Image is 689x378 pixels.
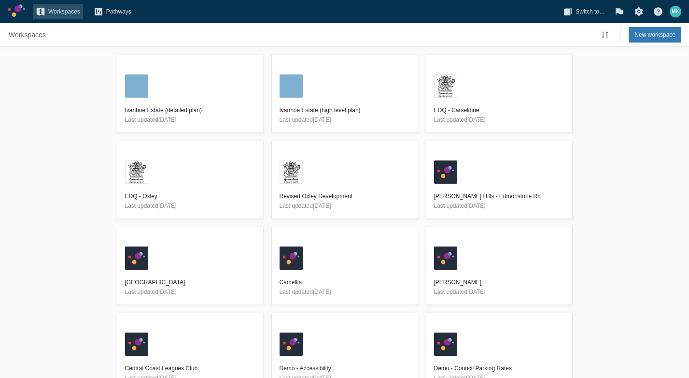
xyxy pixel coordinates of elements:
div: K [280,247,303,270]
a: EEconomic Development Queensland logoRevised Oxley DevelopmentLast updated[DATE] [271,141,418,219]
p: Last updated [DATE] [434,201,564,211]
h3: [PERSON_NAME] [434,277,564,287]
div: K [434,160,457,184]
div: K [434,247,457,270]
h3: Ivanhoe Estate (detailed plan) [125,105,255,115]
p: Last updated [DATE] [125,287,255,297]
div: MK [670,6,681,17]
h3: [PERSON_NAME] Hills - Edmonstone Rd [434,191,564,201]
p: Last updated [DATE] [280,115,410,125]
p: Last updated [DATE] [125,115,255,125]
a: Workspaces [33,4,83,19]
a: Ivanhoe Estate (detailed plan)Last updated[DATE] [117,55,264,133]
p: Last updated [DATE] [280,201,410,211]
h3: Demo - Accessibility [280,363,410,373]
button: New workspace [629,27,681,43]
p: Last updated [DATE] [434,287,564,297]
a: KKinesis logo[PERSON_NAME]Last updated[DATE] [426,227,573,305]
div: K [125,247,148,270]
a: Workspaces [6,27,49,43]
a: Ivanhoe Estate (high level plan)Last updated[DATE] [271,55,418,133]
h3: Central Coast Leagues Club [125,363,255,373]
a: KKinesis logo[PERSON_NAME] Hills - Edmonstone RdLast updated[DATE] [426,141,573,219]
div: K [280,333,303,356]
h3: Camellia [280,277,410,287]
h3: [GEOGRAPHIC_DATA] [125,277,255,287]
a: EEconomic Development Queensland logoEDQ - CarseldineLast updated[DATE] [426,55,573,133]
div: K [125,333,148,356]
h3: EDQ - Carseldine [434,105,564,115]
a: KKinesis logoCamelliaLast updated[DATE] [271,227,418,305]
div: E [280,160,303,184]
p: Last updated [DATE] [280,287,410,297]
span: Pathways [106,7,131,16]
h3: Revised Oxley Development [280,191,410,201]
nav: Breadcrumb [6,27,49,43]
button: Switch to… [560,4,608,19]
a: KKinesis logo[GEOGRAPHIC_DATA]Last updated[DATE] [117,227,264,305]
h3: EDQ - Oxley [125,191,255,201]
span: Workspaces [9,30,46,40]
a: EEconomic Development Queensland logoEDQ - OxleyLast updated[DATE] [117,141,264,219]
span: Workspaces [48,7,80,16]
div: E [434,74,457,98]
p: Last updated [DATE] [434,115,564,125]
p: Last updated [DATE] [125,201,255,211]
div: E [125,160,148,184]
a: Pathways [91,4,134,19]
h3: Demo - Council Parking Rates [434,363,564,373]
span: Switch to… [576,7,605,16]
span: New workspace [634,30,675,40]
div: K [434,333,457,356]
h3: Ivanhoe Estate (high level plan) [280,105,410,115]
